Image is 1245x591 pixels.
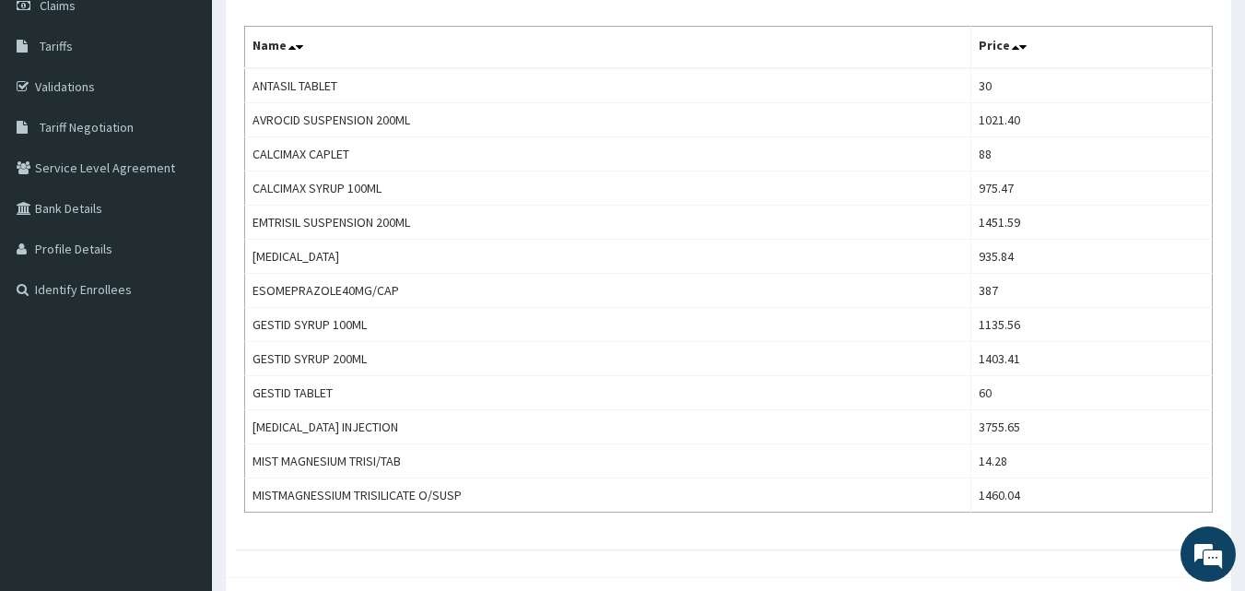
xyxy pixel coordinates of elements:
[971,206,1213,240] td: 1451.59
[245,68,971,103] td: ANTASIL TABLET
[971,103,1213,137] td: 1021.40
[971,479,1213,513] td: 1460.04
[245,308,971,342] td: GESTID SYRUP 100ML
[971,240,1213,274] td: 935.84
[96,103,310,127] div: Chat with us now
[245,342,971,376] td: GESTID SYRUP 200ML
[971,68,1213,103] td: 30
[971,274,1213,308] td: 387
[34,92,75,138] img: d_794563401_company_1708531726252_794563401
[245,206,971,240] td: EMTRISIL SUSPENSION 200ML
[245,27,971,69] th: Name
[971,27,1213,69] th: Price
[245,444,971,479] td: MIST MAGNESIUM TRISI/TAB
[245,376,971,410] td: GESTID TABLET
[245,171,971,206] td: CALCIMAX SYRUP 100ML
[302,9,346,53] div: Minimize live chat window
[107,178,254,364] span: We're online!
[40,119,134,136] span: Tariff Negotiation
[971,171,1213,206] td: 975.47
[245,479,971,513] td: MISTMAGNESSIUM TRISILICATE O/SUSP
[245,274,971,308] td: ESOMEPRAZOLE40MG/CAP
[245,137,971,171] td: CALCIMAX CAPLET
[245,240,971,274] td: [MEDICAL_DATA]
[245,103,971,137] td: AVROCID SUSPENSION 200ML
[971,137,1213,171] td: 88
[40,38,73,54] span: Tariffs
[9,395,351,459] textarea: Type your message and hit 'Enter'
[971,342,1213,376] td: 1403.41
[971,376,1213,410] td: 60
[971,410,1213,444] td: 3755.65
[245,410,971,444] td: [MEDICAL_DATA] INJECTION
[971,444,1213,479] td: 14.28
[971,308,1213,342] td: 1135.56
